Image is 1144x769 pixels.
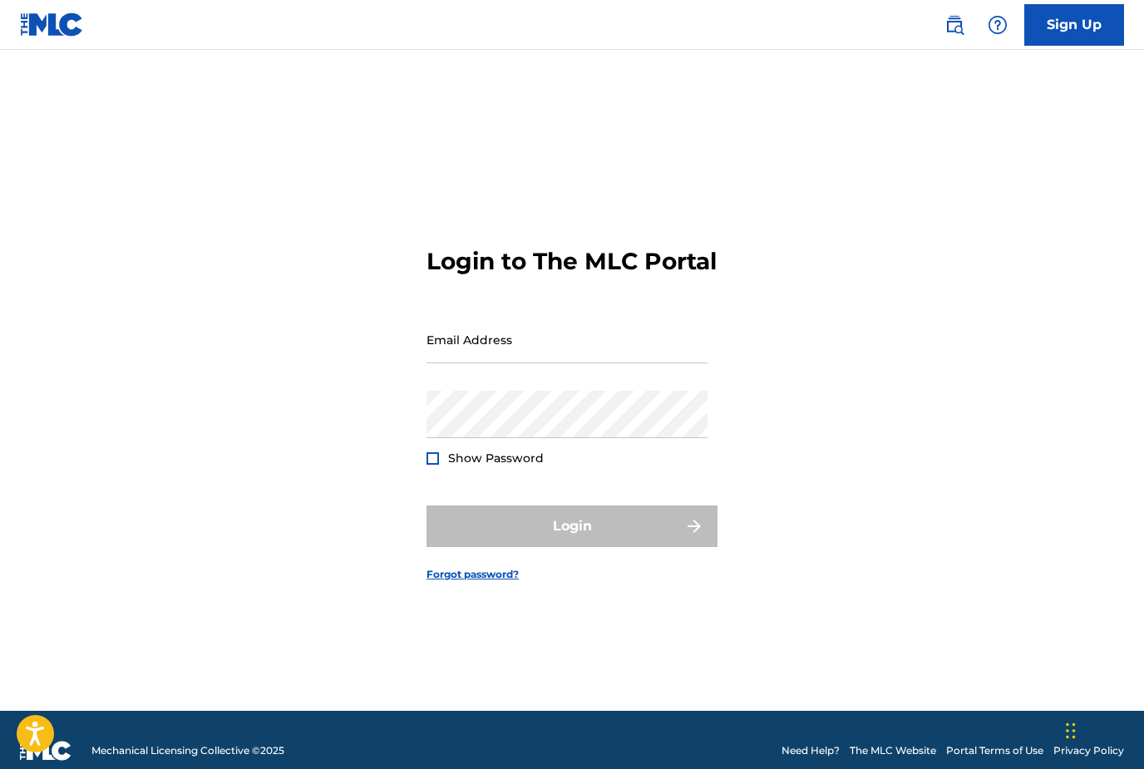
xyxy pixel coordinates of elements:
div: Help [981,8,1014,42]
div: Drag [1066,706,1076,756]
iframe: Chat Widget [1061,689,1144,769]
img: MLC Logo [20,12,84,37]
span: Show Password [448,451,544,466]
img: help [988,15,1008,35]
h3: Login to The MLC Portal [427,247,717,276]
img: logo [20,741,71,761]
a: Public Search [938,8,971,42]
a: Need Help? [782,743,840,758]
a: Portal Terms of Use [946,743,1043,758]
a: Forgot password? [427,567,519,582]
span: Mechanical Licensing Collective © 2025 [91,743,284,758]
a: Sign Up [1024,4,1124,46]
img: search [944,15,964,35]
a: Privacy Policy [1053,743,1124,758]
a: The MLC Website [850,743,936,758]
